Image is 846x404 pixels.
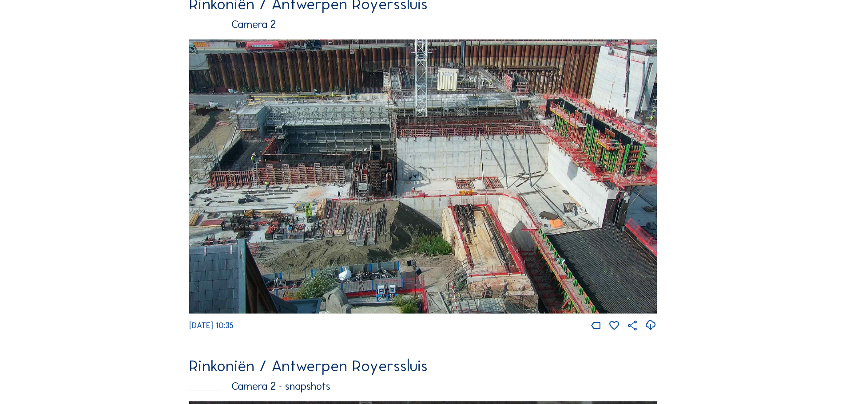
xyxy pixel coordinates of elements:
[189,321,234,330] span: [DATE] 10:35
[189,39,657,314] img: Image
[189,358,657,374] div: Rinkoniën / Antwerpen Royerssluis
[189,19,657,30] div: Camera 2
[189,381,657,392] div: Camera 2 - snapshots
